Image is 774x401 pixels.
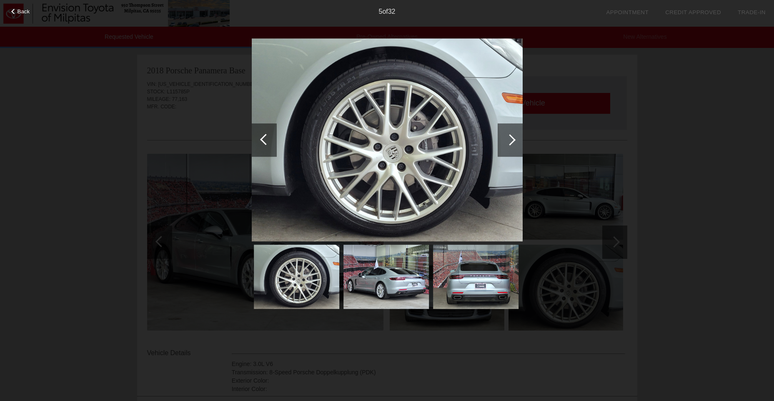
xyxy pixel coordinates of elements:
[252,38,523,242] img: image.aspx
[433,245,519,309] img: image.aspx
[18,8,30,15] span: Back
[738,9,766,15] a: Trade-In
[606,9,649,15] a: Appointment
[254,245,339,309] img: image.aspx
[378,8,382,15] span: 5
[665,9,721,15] a: Credit Approved
[343,245,429,309] img: image.aspx
[388,8,396,15] span: 32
